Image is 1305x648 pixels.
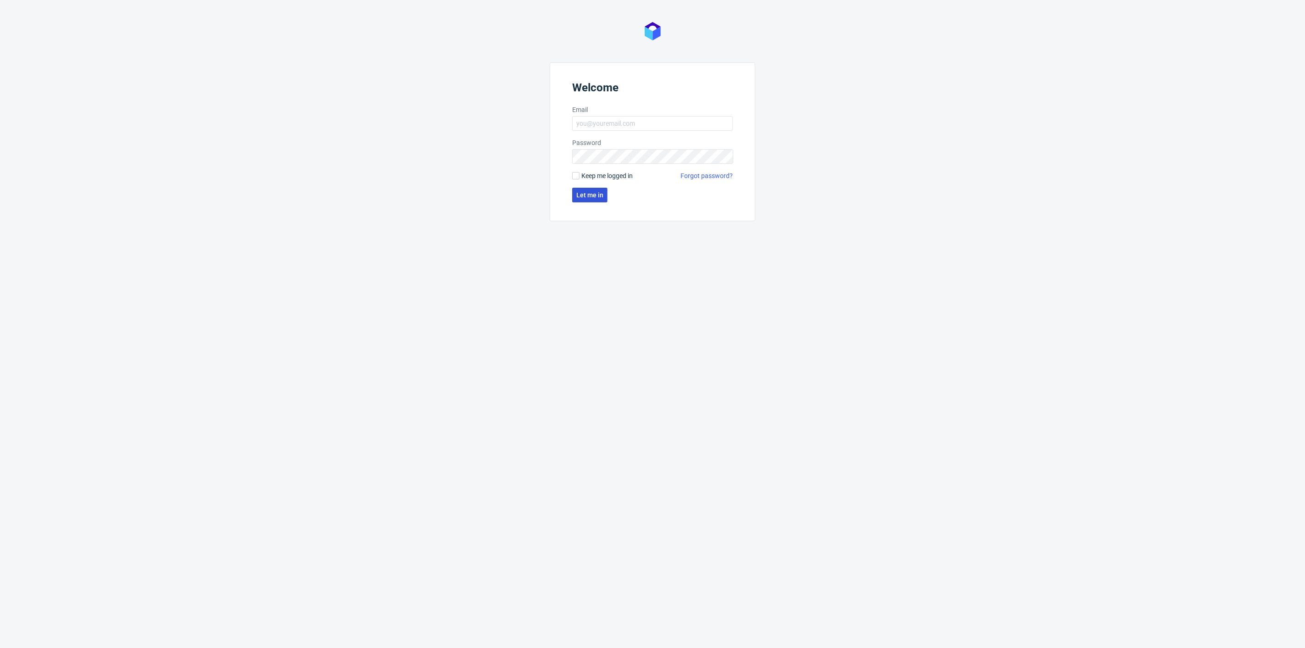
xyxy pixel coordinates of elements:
header: Welcome [572,81,733,98]
button: Let me in [572,188,608,202]
input: you@youremail.com [572,116,733,131]
label: Email [572,105,733,114]
span: Let me in [576,192,603,198]
span: Keep me logged in [581,171,633,180]
label: Password [572,138,733,147]
a: Forgot password? [680,171,733,180]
